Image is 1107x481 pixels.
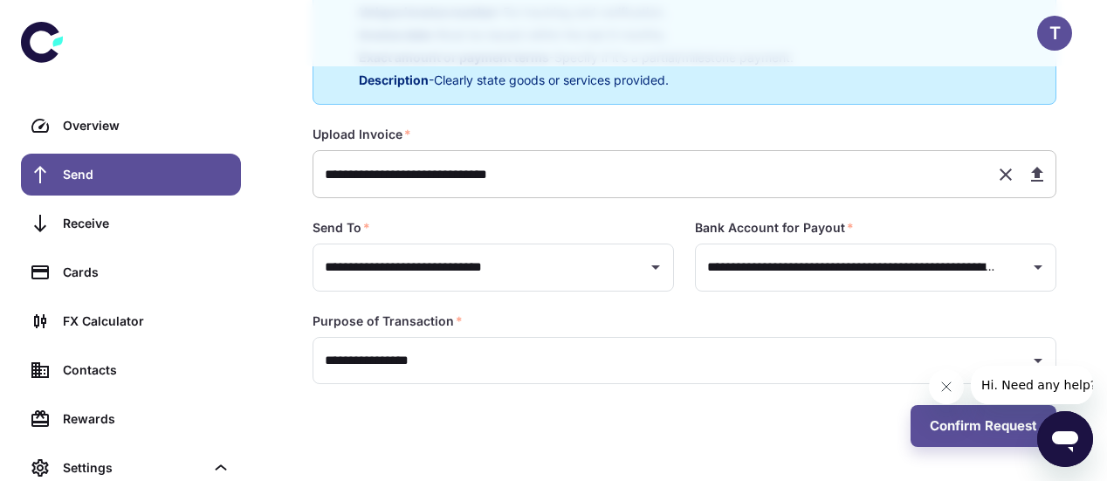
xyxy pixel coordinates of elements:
a: Cards [21,251,241,293]
span: Hi. Need any help? [10,12,126,26]
a: Receive [21,203,241,244]
a: Rewards [21,398,241,440]
div: Send [63,165,230,184]
iframe: Message from company [971,366,1093,404]
div: Rewards [63,409,230,429]
iframe: Close message [929,369,964,404]
iframe: Button to launch messaging window [1037,411,1093,467]
div: Settings [63,458,204,478]
a: Overview [21,105,241,147]
a: Contacts [21,349,241,391]
button: Open [1026,348,1050,373]
a: Send [21,154,241,196]
div: Cards [63,263,230,282]
div: Receive [63,214,230,233]
button: Open [643,255,668,279]
button: T [1037,16,1072,51]
button: Open [1026,255,1050,279]
div: Overview [63,116,230,135]
div: FX Calculator [63,312,230,331]
label: Upload Invoice [313,126,411,143]
label: Purpose of Transaction [313,313,463,330]
a: FX Calculator [21,300,241,342]
span: Description [359,72,429,87]
button: Confirm Request [911,405,1056,447]
div: Contacts [63,361,230,380]
label: Send To [313,219,370,237]
p: - Clearly state goods or services provided. [359,71,959,90]
label: Bank Account for Payout [695,219,854,237]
